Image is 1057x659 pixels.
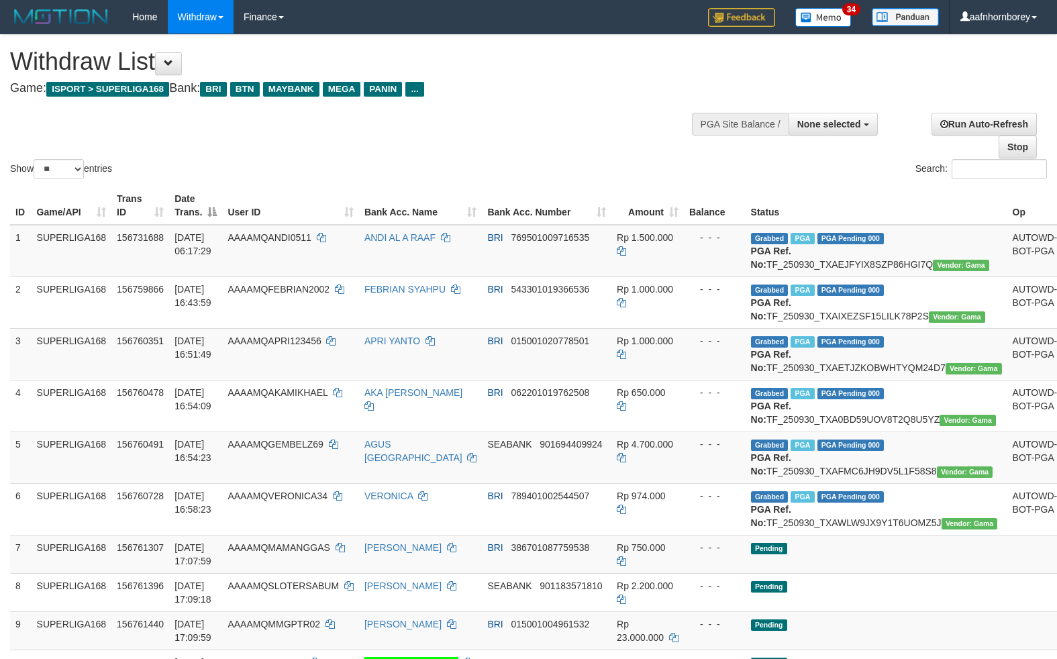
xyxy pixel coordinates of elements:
[46,82,169,97] span: ISPORT > SUPERLIGA168
[689,617,740,631] div: - - -
[751,285,789,296] span: Grabbed
[817,491,885,503] span: PGA Pending
[487,542,503,553] span: BRI
[817,233,885,244] span: PGA Pending
[999,136,1037,158] a: Stop
[228,387,328,398] span: AAAAMQAKAMIKHAEL
[791,388,814,399] span: Marked by aafheankoy
[364,82,402,97] span: PANIN
[689,541,740,554] div: - - -
[10,7,112,27] img: MOTION_logo.png
[228,232,311,243] span: AAAAMQANDI0511
[817,336,885,348] span: PGA Pending
[32,535,112,573] td: SUPERLIGA168
[117,619,164,629] span: 156761440
[364,232,436,243] a: ANDI AL A RAAF
[708,8,775,27] img: Feedback.jpg
[746,328,1007,380] td: TF_250930_TXAETJZKOBWHTYQM24D7
[174,232,211,256] span: [DATE] 06:17:29
[230,82,260,97] span: BTN
[174,284,211,308] span: [DATE] 16:43:59
[10,328,32,380] td: 3
[228,491,328,501] span: AAAAMQVERONICA34
[937,466,993,478] span: Vendor URL: https://trx31.1velocity.biz
[540,439,602,450] span: Copy 901694409924 to clipboard
[10,82,691,95] h4: Game: Bank:
[751,581,787,593] span: Pending
[746,380,1007,432] td: TF_250930_TXA0BD59UOV8T2Q8U5YZ
[689,283,740,296] div: - - -
[117,232,164,243] span: 156731688
[751,543,787,554] span: Pending
[117,491,164,501] span: 156760728
[34,159,84,179] select: Showentries
[942,518,998,529] span: Vendor URL: https://trx31.1velocity.biz
[487,232,503,243] span: BRI
[405,82,423,97] span: ...
[797,119,861,130] span: None selected
[228,619,320,629] span: AAAAMQMMGPTR02
[487,491,503,501] span: BRI
[617,580,673,591] span: Rp 2.200.000
[10,380,32,432] td: 4
[487,284,503,295] span: BRI
[32,225,112,277] td: SUPERLIGA168
[174,439,211,463] span: [DATE] 16:54:23
[746,187,1007,225] th: Status
[200,82,226,97] span: BRI
[611,187,684,225] th: Amount: activate to sort column ascending
[487,619,503,629] span: BRI
[617,387,665,398] span: Rp 650.000
[746,225,1007,277] td: TF_250930_TXAEJFYIX8SZP86HGI7Q
[511,619,589,629] span: Copy 015001004961532 to clipboard
[174,336,211,360] span: [DATE] 16:51:49
[511,336,589,346] span: Copy 015001020778501 to clipboard
[10,159,112,179] label: Show entries
[817,388,885,399] span: PGA Pending
[751,504,791,528] b: PGA Ref. No:
[117,542,164,553] span: 156761307
[174,619,211,643] span: [DATE] 17:09:59
[32,611,112,650] td: SUPERLIGA168
[32,380,112,432] td: SUPERLIGA168
[364,336,420,346] a: APRI YANTO
[487,387,503,398] span: BRI
[617,542,665,553] span: Rp 750.000
[32,276,112,328] td: SUPERLIGA168
[842,3,860,15] span: 34
[789,113,878,136] button: None selected
[689,489,740,503] div: - - -
[689,438,740,451] div: - - -
[174,387,211,411] span: [DATE] 16:54:09
[746,276,1007,328] td: TF_250930_TXAIXEZSF15LILK78P2S
[692,113,789,136] div: PGA Site Balance /
[617,232,673,243] span: Rp 1.500.000
[915,159,1047,179] label: Search:
[751,619,787,631] span: Pending
[10,225,32,277] td: 1
[10,611,32,650] td: 9
[117,580,164,591] span: 156761396
[952,159,1047,179] input: Search:
[32,328,112,380] td: SUPERLIGA168
[364,580,442,591] a: [PERSON_NAME]
[10,432,32,483] td: 5
[511,232,589,243] span: Copy 769501009716535 to clipboard
[817,285,885,296] span: PGA Pending
[32,483,112,535] td: SUPERLIGA168
[751,233,789,244] span: Grabbed
[323,82,361,97] span: MEGA
[751,297,791,321] b: PGA Ref. No:
[364,439,462,463] a: AGUS [GEOGRAPHIC_DATA]
[746,432,1007,483] td: TF_250930_TXAFMC6JH9DV5L1F58S8
[751,491,789,503] span: Grabbed
[487,580,532,591] span: SEABANK
[751,452,791,476] b: PGA Ref. No:
[228,336,321,346] span: AAAAMQAPRI123456
[364,284,446,295] a: FEBRIAN SYAHPU
[364,387,462,398] a: AKA [PERSON_NAME]
[932,113,1037,136] a: Run Auto-Refresh
[689,334,740,348] div: - - -
[117,439,164,450] span: 156760491
[872,8,939,26] img: panduan.png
